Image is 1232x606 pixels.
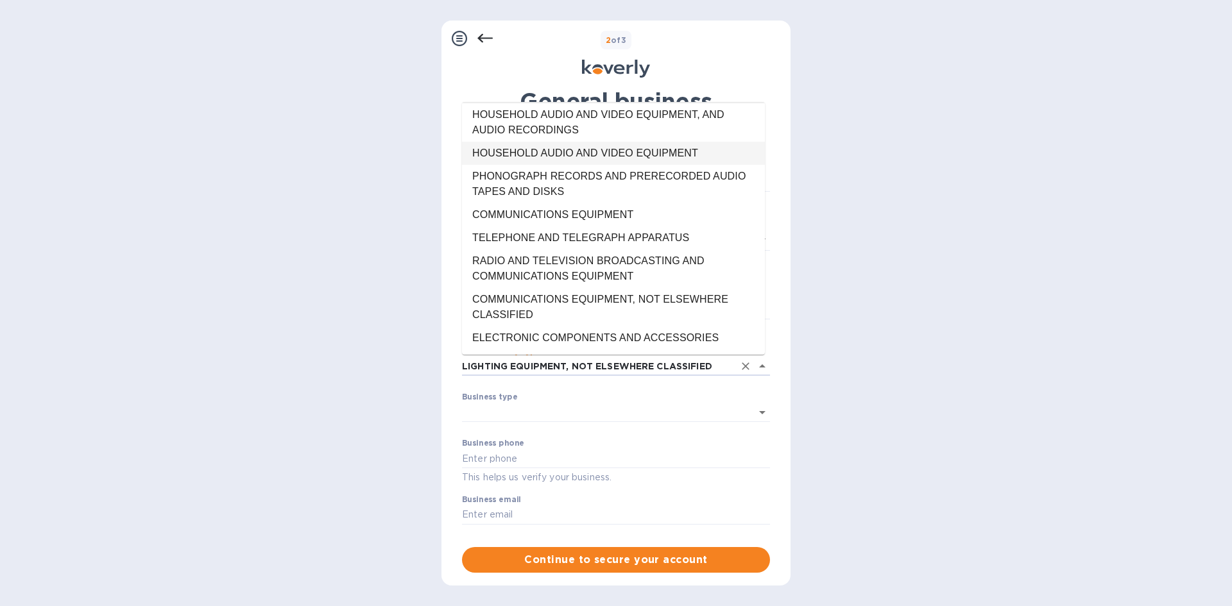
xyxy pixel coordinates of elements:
[462,394,517,401] label: Business type
[462,103,765,142] li: HOUSEHOLD AUDIO AND VIDEO EQUIPMENT, AND AUDIO RECORDINGS
[753,357,771,375] button: Close
[462,88,770,142] h1: General business information
[462,440,524,448] label: Business phone
[462,288,765,326] li: COMMUNICATIONS EQUIPMENT, NOT ELSEWHERE CLASSIFIED
[606,35,611,45] span: 2
[462,449,770,468] input: Enter phone
[462,203,765,226] li: COMMUNICATIONS EQUIPMENT
[462,505,770,525] input: Enter email
[606,35,627,45] b: of 3
[462,142,765,165] li: HOUSEHOLD AUDIO AND VIDEO EQUIPMENT
[462,403,770,422] div: ​
[462,165,765,203] li: PHONOGRAPH RECORDS AND PRERECORDED AUDIO TAPES AND DISKS
[462,496,521,504] label: Business email
[462,326,765,349] li: ELECTRONIC COMPONENTS AND ACCESSORIES
[462,226,765,249] li: TELEPHONE AND TELEGRAPH APPARATUS
[737,357,755,375] button: Clear
[472,552,760,568] span: Continue to secure your account
[462,547,770,573] button: Continue to secure your account
[462,470,770,485] p: This helps us verify your business.
[462,349,765,373] li: ELECTRON TUBES
[462,249,765,288] li: RADIO AND TELEVISION BROADCASTING AND COMMUNICATIONS EQUIPMENT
